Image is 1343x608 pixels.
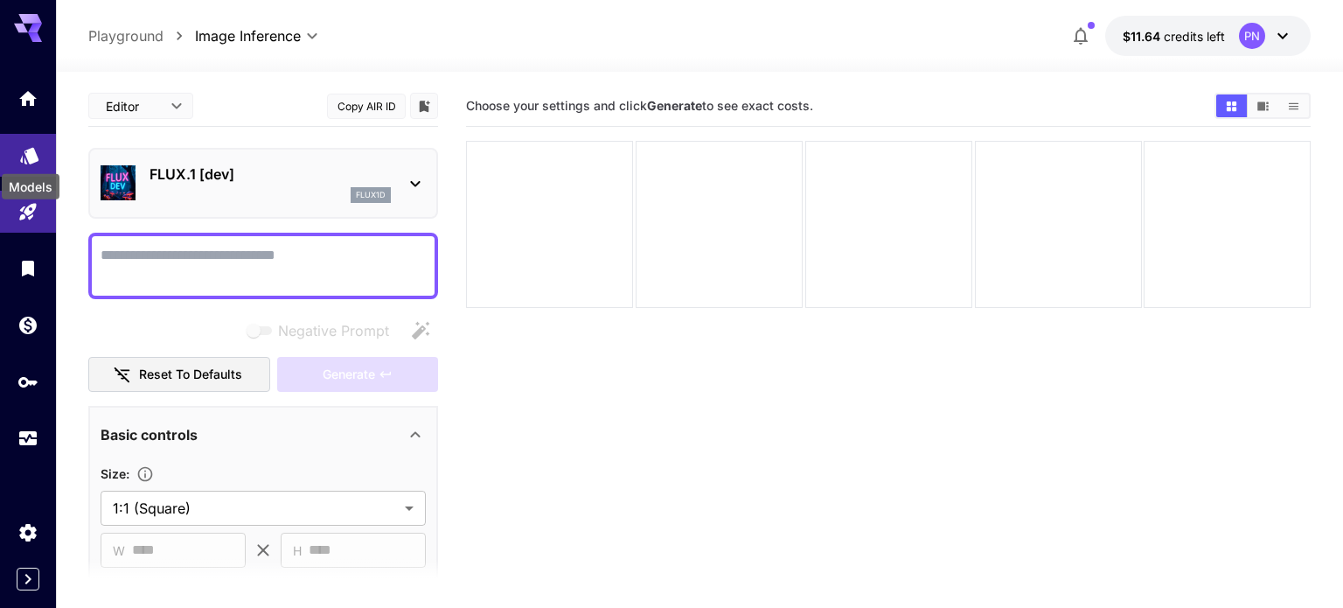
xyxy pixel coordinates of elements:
div: Wallet [17,314,38,336]
button: Expand sidebar [17,568,39,591]
button: Reset to defaults [88,357,270,393]
span: Image Inference [195,25,301,46]
span: Editor [106,97,160,115]
button: Show media in grid view [1216,94,1247,117]
p: flux1d [356,189,386,201]
p: FLUX.1 [dev] [150,164,391,185]
span: Negative Prompt [278,320,389,341]
span: H [293,541,302,561]
span: Size : [101,466,129,481]
span: $11.64 [1123,29,1164,44]
div: Models [19,139,40,161]
a: Playground [88,25,164,46]
div: FLUX.1 [dev]flux1d [101,157,426,210]
span: Choose your settings and click to see exact costs. [466,98,813,113]
nav: breadcrumb [88,25,195,46]
span: 1:1 (Square) [113,498,398,519]
button: Adjust the dimensions of the generated image by specifying its width and height in pixels, or sel... [129,465,161,483]
div: API Keys [17,371,38,393]
span: Negative prompts are not compatible with the selected model. [243,319,403,341]
div: Basic controls [101,414,426,456]
div: Models [2,174,59,199]
div: Playground [17,201,38,223]
div: Show media in grid viewShow media in video viewShow media in list view [1214,93,1311,119]
b: Generate [647,98,702,113]
div: Settings [17,521,38,543]
div: Home [17,87,38,109]
span: W [113,541,125,561]
button: Add to library [416,95,432,116]
button: Show media in list view [1278,94,1309,117]
button: Copy AIR ID [327,94,406,119]
span: credits left [1164,29,1225,44]
div: $11.63873 [1123,27,1225,45]
div: PN [1239,23,1265,49]
p: Basic controls [101,424,198,445]
div: Library [17,257,38,279]
button: $11.63873PN [1105,16,1311,56]
button: Show media in video view [1248,94,1278,117]
div: Usage [17,428,38,450]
